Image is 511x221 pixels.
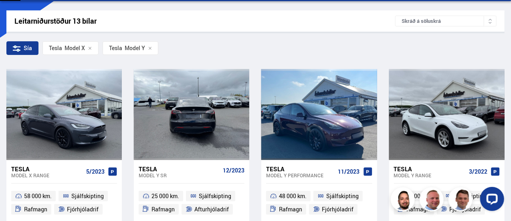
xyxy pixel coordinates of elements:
div: Model Y SR [139,172,220,178]
div: Tesla [11,165,83,172]
span: 11/2023 [338,168,360,175]
span: Fjórhjóladrif [67,205,99,214]
span: Model X [49,45,85,51]
img: nhp88E3Fdnt1Opn2.png [392,189,416,213]
img: FbJEzSuNWCJXmdc-.webp [450,189,474,213]
div: Leitarniðurstöður 13 bílar [14,17,395,25]
img: siFngHWaQ9KaOqBr.png [421,189,445,213]
span: 5/2023 [86,168,105,175]
div: Tesla [266,165,335,172]
div: Tesla [109,45,122,51]
div: Tesla [139,165,220,172]
div: Tesla [394,165,466,172]
div: Sía [6,41,38,55]
span: Rafmagn [24,205,47,214]
iframe: LiveChat chat widget [474,184,507,217]
span: 58 000 km. [24,191,52,201]
div: Skráð á söluskrá [395,16,497,26]
span: Rafmagn [151,205,175,214]
span: 48 000 km. [279,191,307,201]
span: Sjálfskipting [199,191,231,201]
span: 25 000 km. [151,191,179,201]
span: 3/2022 [469,168,487,175]
span: Rafmagn [279,205,302,214]
span: Sjálfskipting [326,191,359,201]
div: Model X RANGE [11,172,83,178]
span: Sjálfskipting [71,191,104,201]
div: Model Y RANGE [394,172,466,178]
span: Afturhjóladrif [194,205,229,214]
div: Model Y PERFORMANCE [266,172,335,178]
span: Model Y [109,45,145,51]
div: Tesla [49,45,62,51]
span: Fjórhjóladrif [322,205,353,214]
span: 12/2023 [223,167,244,174]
